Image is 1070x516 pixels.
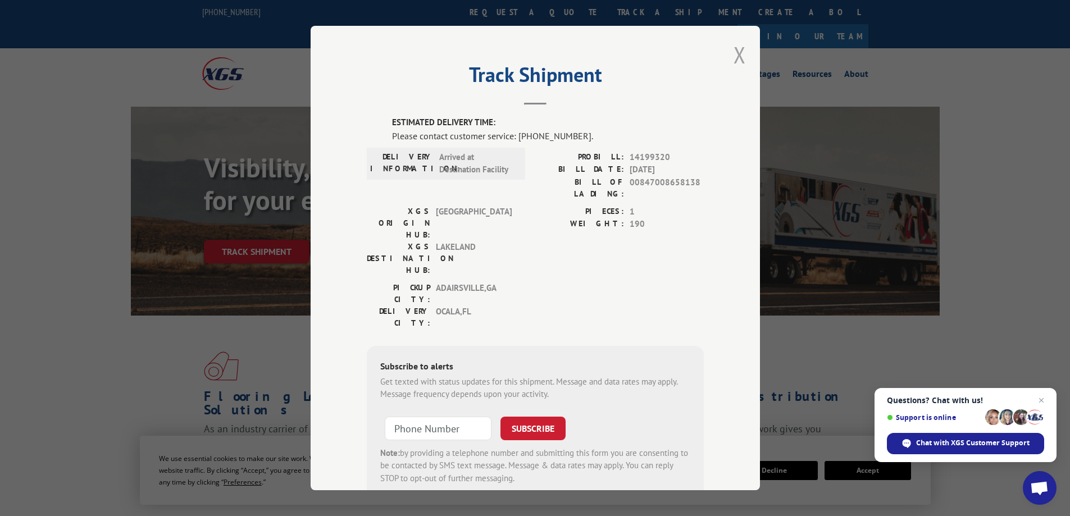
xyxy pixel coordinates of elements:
[370,151,434,176] label: DELIVERY INFORMATION:
[630,176,704,200] span: 00847008658138
[734,40,746,70] button: Close modal
[367,206,430,241] label: XGS ORIGIN HUB:
[535,151,624,164] label: PROBILL:
[500,417,566,440] button: SUBSCRIBE
[436,241,512,276] span: LAKELAND
[380,447,400,458] strong: Note:
[367,67,704,88] h2: Track Shipment
[535,163,624,176] label: BILL DATE:
[887,433,1044,454] div: Chat with XGS Customer Support
[392,129,704,143] div: Please contact customer service: [PHONE_NUMBER].
[367,305,430,329] label: DELIVERY CITY:
[887,396,1044,405] span: Questions? Chat with us!
[436,206,512,241] span: [GEOGRAPHIC_DATA]
[535,206,624,218] label: PIECES:
[630,218,704,231] span: 190
[439,151,515,176] span: Arrived at Destination Facility
[630,206,704,218] span: 1
[535,218,624,231] label: WEIGHT:
[630,163,704,176] span: [DATE]
[392,116,704,129] label: ESTIMATED DELIVERY TIME:
[1035,394,1048,407] span: Close chat
[380,359,690,376] div: Subscribe to alerts
[367,282,430,305] label: PICKUP CITY:
[887,413,981,422] span: Support is online
[630,151,704,164] span: 14199320
[1023,471,1057,505] div: Open chat
[535,176,624,200] label: BILL OF LADING:
[380,376,690,401] div: Get texted with status updates for this shipment. Message and data rates may apply. Message frequ...
[367,241,430,276] label: XGS DESTINATION HUB:
[436,282,512,305] span: ADAIRSVILLE , GA
[436,305,512,329] span: OCALA , FL
[916,438,1030,448] span: Chat with XGS Customer Support
[385,417,491,440] input: Phone Number
[380,447,690,485] div: by providing a telephone number and submitting this form you are consenting to be contacted by SM...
